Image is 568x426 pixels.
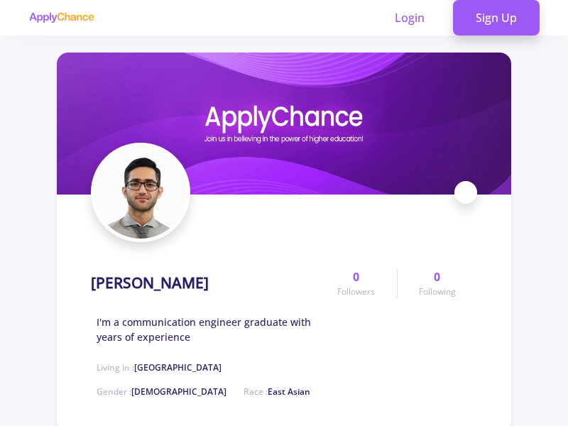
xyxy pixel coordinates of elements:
[316,268,396,298] a: 0Followers
[97,386,226,398] span: Gender :
[91,274,209,292] h1: [PERSON_NAME]
[97,361,222,373] span: Living in :
[337,285,375,298] span: Followers
[434,268,440,285] span: 0
[353,268,359,285] span: 0
[244,386,310,398] span: Race :
[94,146,187,239] img: Mohammad Yaminiavatar
[419,285,456,298] span: Following
[28,12,94,23] img: applychance logo text only
[131,386,226,398] span: [DEMOGRAPHIC_DATA]
[57,53,511,195] img: Mohammad Yaminicover image
[134,361,222,373] span: [GEOGRAPHIC_DATA]
[397,268,477,298] a: 0Following
[268,386,310,398] span: East Asian
[97,315,316,344] span: I'm a communication engineer graduate with years of experience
